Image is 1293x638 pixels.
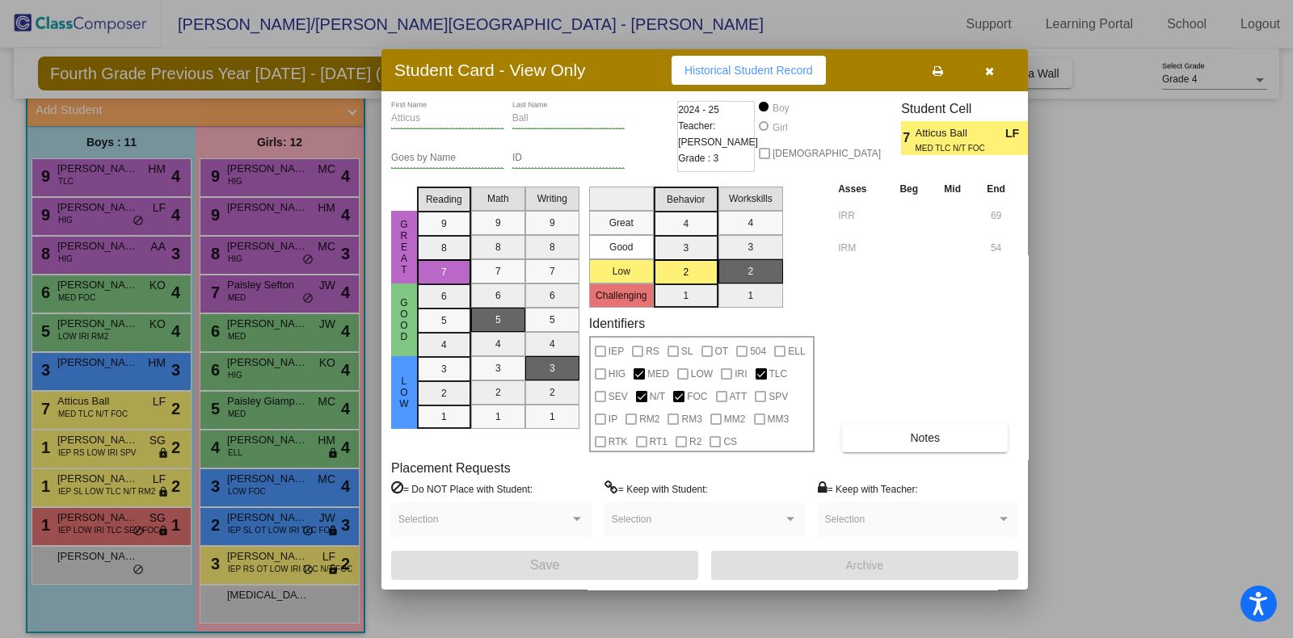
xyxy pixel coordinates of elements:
[887,180,931,198] th: Beg
[838,236,882,260] input: assessment
[684,64,813,77] span: Historical Student Record
[647,364,669,384] span: MED
[609,364,625,384] span: HIG
[609,432,628,451] span: RTK
[772,101,790,115] div: Boy
[391,481,533,497] label: = Do NOT Place with Student:
[397,376,411,409] span: Low
[609,387,628,406] span: SEV
[931,180,974,198] th: Mid
[715,342,729,361] span: OT
[916,125,1005,142] span: Atticus Ball
[818,481,918,497] label: = Keep with Teacher:
[768,409,790,429] span: MM3
[672,56,826,85] button: Historical Student Record
[589,316,645,331] label: Identifiers
[901,128,915,148] span: 7
[397,219,411,275] span: Great
[730,387,748,406] span: ATT
[397,297,411,342] span: Good
[1005,125,1028,142] span: LF
[788,342,805,361] span: ELL
[604,481,708,497] label: = Keep with Student:
[391,460,511,476] label: Placement Requests
[846,559,884,572] span: Archive
[391,551,698,580] button: Save
[687,387,707,406] span: FOC
[691,364,713,384] span: LOW
[723,432,737,451] span: CS
[391,153,504,164] input: goes by name
[678,150,718,166] span: Grade : 3
[838,204,882,228] input: assessment
[834,180,887,198] th: Asses
[901,101,1042,116] h3: Student Cell
[650,387,665,406] span: N/T
[639,409,659,429] span: RM2
[609,409,617,429] span: IP
[842,423,1008,452] button: Notes
[681,409,701,429] span: RM3
[769,387,788,406] span: SPV
[678,102,719,118] span: 2024 - 25
[530,558,559,572] span: Save
[678,118,758,150] span: Teacher: [PERSON_NAME]
[735,364,747,384] span: IRI
[394,60,586,80] h3: Student Card - View Only
[769,364,788,384] span: TLC
[681,342,693,361] span: SL
[773,144,881,163] span: [DEMOGRAPHIC_DATA]
[772,120,788,135] div: Girl
[609,342,624,361] span: IEP
[750,342,766,361] span: 504
[974,180,1018,198] th: End
[650,432,668,451] span: RT1
[910,431,940,444] span: Notes
[724,409,746,429] span: MM2
[646,342,659,361] span: RS
[916,142,994,154] span: MED TLC N/T FOC
[689,432,701,451] span: R2
[1028,128,1042,148] span: 2
[711,551,1018,580] button: Archive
